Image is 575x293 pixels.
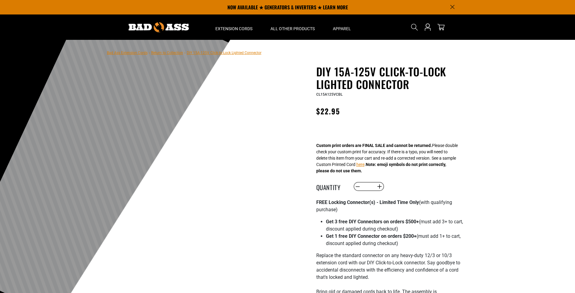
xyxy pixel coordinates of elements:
[316,199,419,205] strong: FREE Locking Connector(s) - Limited Time Only
[316,143,432,148] strong: Custom print orders are FINAL SALE and cannot be returned.
[326,219,463,232] span: (must add 3+ to cart, discount applied during checkout)
[316,92,342,97] span: CL15A125VCBL
[187,51,261,55] span: DIY 15A-125V Click-to-Lock Lighted Connector
[151,51,183,55] a: Return to Collection
[316,162,446,173] strong: Note: emoji symbols do not print correctly, please do not use them.
[316,65,464,91] h1: DIY 15A-125V Click-to-Lock Lighted Connector
[316,106,340,116] span: $22.95
[324,14,360,40] summary: Apparel
[326,233,417,239] strong: Get 1 free DIY Connector on orders $200+
[184,51,186,55] span: ›
[316,142,458,174] div: Please double check your custom print for accuracy. If there is a typo, you will need to delete t...
[333,26,351,31] span: Apparel
[410,22,419,32] summary: Search
[270,26,315,31] span: All Other Products
[215,26,252,31] span: Extension Cords
[107,51,148,55] a: Bad Ass Extension Cords
[356,161,364,168] button: here
[206,14,261,40] summary: Extension Cords
[326,233,461,246] span: (must add 1+ to cart, discount applied during checkout)
[261,14,324,40] summary: All Other Products
[316,199,452,212] span: (with qualifying purchase)
[149,51,150,55] span: ›
[129,22,189,32] img: Bad Ass Extension Cords
[316,183,346,190] label: Quantity
[326,219,419,225] strong: Get 3 free DIY Connectors on orders $500+
[107,49,261,56] nav: breadcrumbs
